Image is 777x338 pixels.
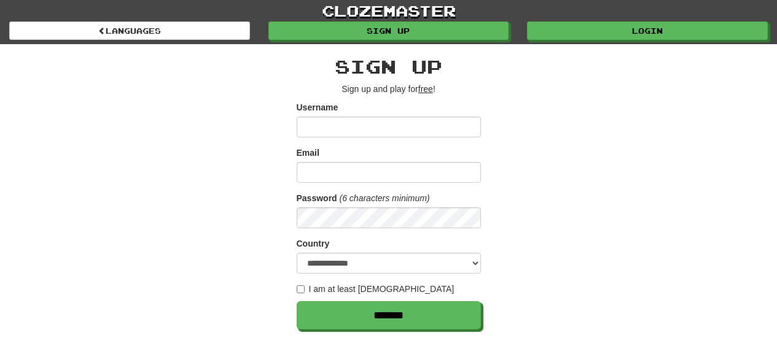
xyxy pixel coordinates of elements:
[297,283,455,295] label: I am at least [DEMOGRAPHIC_DATA]
[268,21,509,40] a: Sign up
[527,21,768,40] a: Login
[297,83,481,95] p: Sign up and play for !
[297,192,337,204] label: Password
[297,56,481,77] h2: Sign up
[297,237,330,250] label: Country
[9,21,250,40] a: Languages
[340,193,430,203] em: (6 characters minimum)
[297,101,338,113] label: Username
[297,285,305,293] input: I am at least [DEMOGRAPHIC_DATA]
[418,84,433,94] u: free
[297,147,319,159] label: Email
